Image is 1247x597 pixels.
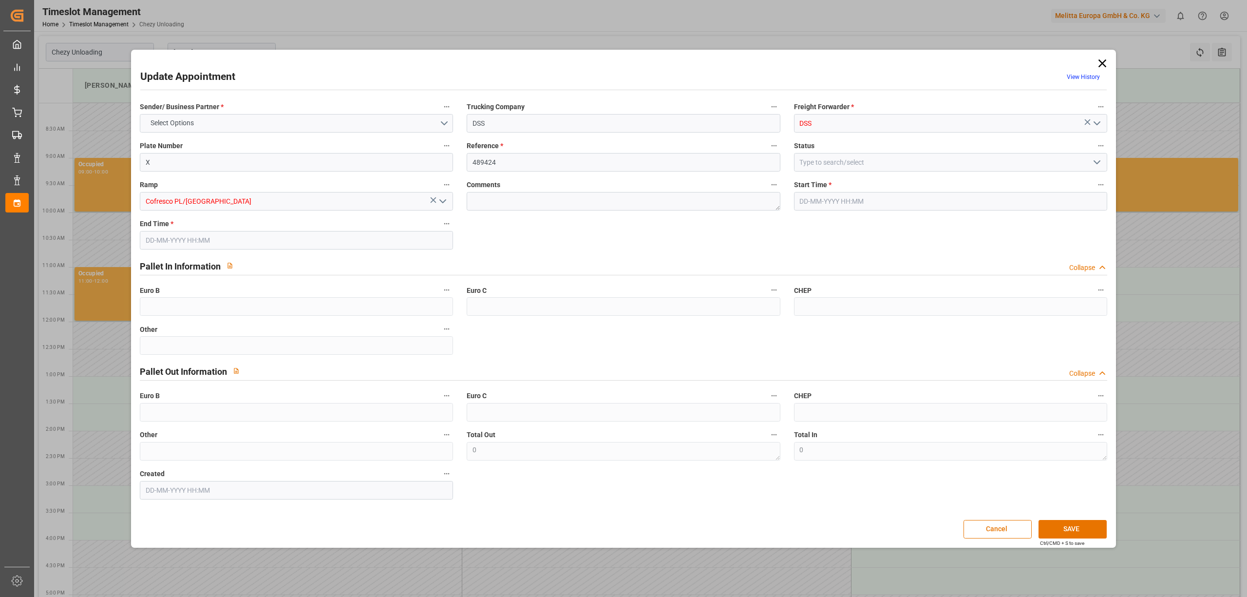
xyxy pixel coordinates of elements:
button: Freight Forwarder * [1095,100,1107,113]
a: View History [1067,74,1100,80]
span: Euro C [467,286,487,296]
h2: Pallet In Information [140,260,221,273]
button: Status [1095,139,1107,152]
button: Total In [1095,428,1107,441]
span: Total In [794,430,817,440]
button: Reference * [768,139,780,152]
button: open menu [1089,116,1103,131]
div: Ctrl/CMD + S to save [1040,539,1084,547]
button: Plate Number [440,139,453,152]
button: Euro C [768,284,780,296]
span: Freight Forwarder [794,102,854,112]
button: CHEP [1095,389,1107,402]
button: SAVE [1039,520,1107,539]
button: Start Time * [1095,178,1107,191]
h2: Pallet Out Information [140,365,227,378]
button: Cancel [964,520,1032,539]
span: Euro B [140,391,160,401]
span: End Time [140,219,173,229]
button: Total Out [768,428,780,441]
button: Euro B [440,284,453,296]
span: Other [140,325,157,335]
span: Sender/ Business Partner [140,102,224,112]
span: Status [794,141,814,151]
button: open menu [1089,155,1103,170]
textarea: 0 [467,442,780,461]
span: CHEP [794,391,812,401]
span: Plate Number [140,141,183,151]
span: Trucking Company [467,102,525,112]
div: Collapse [1069,368,1095,379]
button: Sender/ Business Partner * [440,100,453,113]
button: Comments [768,178,780,191]
span: Select Options [146,118,199,128]
div: Collapse [1069,263,1095,273]
input: DD-MM-YYYY HH:MM [140,231,453,250]
textarea: 0 [794,442,1107,461]
button: open menu [435,194,450,209]
input: Type to search/select [140,192,453,211]
span: Euro C [467,391,487,401]
button: Euro B [440,389,453,402]
span: Total Out [467,430,495,440]
span: Start Time [794,180,831,190]
button: Created [440,467,453,480]
span: Comments [467,180,500,190]
button: Trucking Company [768,100,780,113]
button: Ramp [440,178,453,191]
input: DD-MM-YYYY HH:MM [140,481,453,500]
span: Created [140,469,165,479]
span: Reference [467,141,503,151]
input: DD-MM-YYYY HH:MM [794,192,1107,211]
button: CHEP [1095,284,1107,296]
button: Euro C [768,389,780,402]
button: View description [221,256,239,275]
input: Type to search/select [794,153,1107,172]
span: Euro B [140,286,160,296]
h2: Update Appointment [140,69,235,85]
button: End Time * [440,217,453,230]
button: open menu [140,114,453,133]
span: CHEP [794,286,812,296]
button: Other [440,428,453,441]
button: View description [227,362,246,380]
span: Other [140,430,157,440]
span: Ramp [140,180,158,190]
button: Other [440,323,453,335]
